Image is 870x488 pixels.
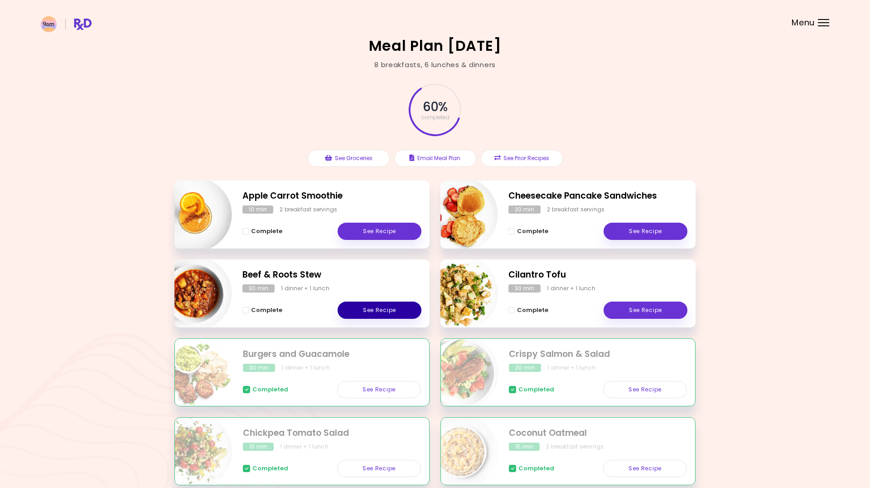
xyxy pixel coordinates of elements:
[792,19,815,27] span: Menu
[242,268,421,282] h2: Beef & Roots Stew
[423,177,498,252] img: Info - Cheesecake Pancake Sandwiches
[518,386,554,393] span: Completed
[508,205,541,214] div: 20 min
[481,150,563,167] button: See Prior Recipes
[508,284,541,293] div: 30 min
[509,364,541,372] div: 20 min
[423,256,498,331] img: Info - Cilantro Tofu
[242,226,282,237] button: Complete - Apple Carrot Smoothie
[242,205,273,214] div: 10 min
[252,465,288,472] span: Completed
[423,99,447,115] span: 60 %
[421,115,449,120] span: completed
[251,307,282,314] span: Complete
[547,364,596,372] div: 1 dinner + 1 lunch
[337,381,421,398] a: See Recipe - Burgers and Guacamole
[508,190,687,203] h2: Cheesecake Pancake Sandwiches
[281,284,329,293] div: 1 dinner + 1 lunch
[157,177,232,252] img: Info - Apple Carrot Smoothie
[280,205,337,214] div: 2 breakfast servings
[251,228,282,235] span: Complete
[374,60,496,70] div: 8 breakfasts , 6 lunches & dinners
[242,305,282,316] button: Complete - Beef & Roots Stew
[546,443,604,451] div: 2 breakfast servings
[517,307,548,314] span: Complete
[603,460,687,477] a: See Recipe - Coconut Oatmeal
[243,348,421,361] h2: Burgers and Guacamole
[509,348,687,361] h2: Crispy Salmon & Salad
[518,465,554,472] span: Completed
[280,443,329,451] div: 1 dinner + 1 lunch
[517,228,548,235] span: Complete
[508,226,548,237] button: Complete - Cheesecake Pancake Sandwiches
[547,284,595,293] div: 1 dinner + 1 lunch
[338,223,421,240] a: See Recipe - Apple Carrot Smoothie
[157,335,232,410] img: Info - Burgers and Guacamole
[509,427,687,440] h2: Coconut Oatmeal
[337,460,421,477] a: See Recipe - Chickpea Tomato Salad
[509,443,540,451] div: 15 min
[243,427,421,440] h2: Chickpea Tomato Salad
[338,302,421,319] a: See Recipe - Beef & Roots Stew
[252,386,288,393] span: Completed
[242,284,275,293] div: 30 min
[157,256,232,331] img: Info - Beef & Roots Stew
[243,443,274,451] div: 10 min
[423,335,498,410] img: Info - Crispy Salmon & Salad
[394,150,476,167] button: Email Meal Plan
[508,305,548,316] button: Complete - Cilantro Tofu
[603,381,687,398] a: See Recipe - Crispy Salmon & Salad
[242,190,421,203] h2: Apple Carrot Smoothie
[308,150,390,167] button: See Groceries
[369,39,502,53] h2: Meal Plan [DATE]
[604,302,687,319] a: See Recipe - Cilantro Tofu
[547,205,604,214] div: 2 breakfast servings
[243,364,275,372] div: 30 min
[508,268,687,282] h2: Cilantro Tofu
[41,16,92,32] img: RxDiet
[281,364,330,372] div: 1 dinner + 1 lunch
[604,223,687,240] a: See Recipe - Cheesecake Pancake Sandwiches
